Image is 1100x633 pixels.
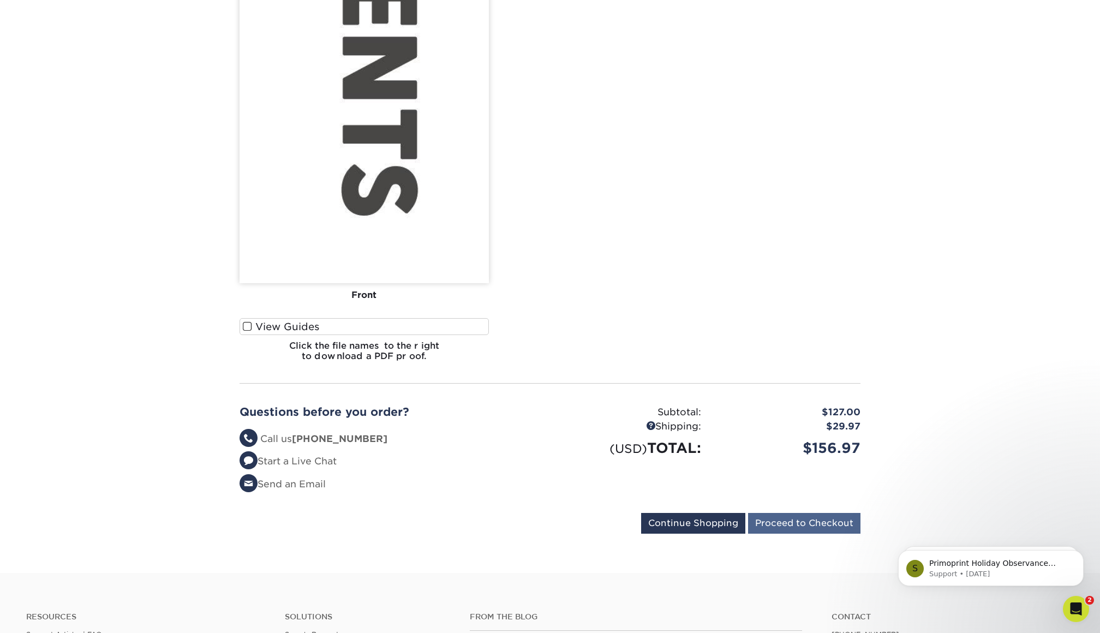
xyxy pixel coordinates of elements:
[26,612,268,622] h4: Resources
[240,432,542,446] li: Call us
[709,438,869,458] div: $156.97
[709,420,869,434] div: $29.97
[550,405,709,420] div: Subtotal:
[240,341,489,370] h6: Click the file names to the right to download a PDF proof.
[1063,596,1089,622] iframe: Intercom live chat
[285,612,453,622] h4: Solutions
[240,479,326,489] a: Send an Email
[550,420,709,434] div: Shipping:
[240,318,489,335] label: View Guides
[240,405,542,419] h2: Questions before you order?
[609,441,647,456] small: (USD)
[882,527,1100,604] iframe: Intercom notifications message
[1085,596,1094,605] span: 2
[292,433,387,444] strong: [PHONE_NUMBER]
[832,612,1074,622] a: Contact
[470,612,803,622] h4: From the Blog
[240,456,337,467] a: Start a Live Chat
[748,513,860,534] input: Proceed to Checkout
[240,283,489,307] div: Front
[550,438,709,458] div: TOTAL:
[641,513,745,534] input: Continue Shopping
[709,405,869,420] div: $127.00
